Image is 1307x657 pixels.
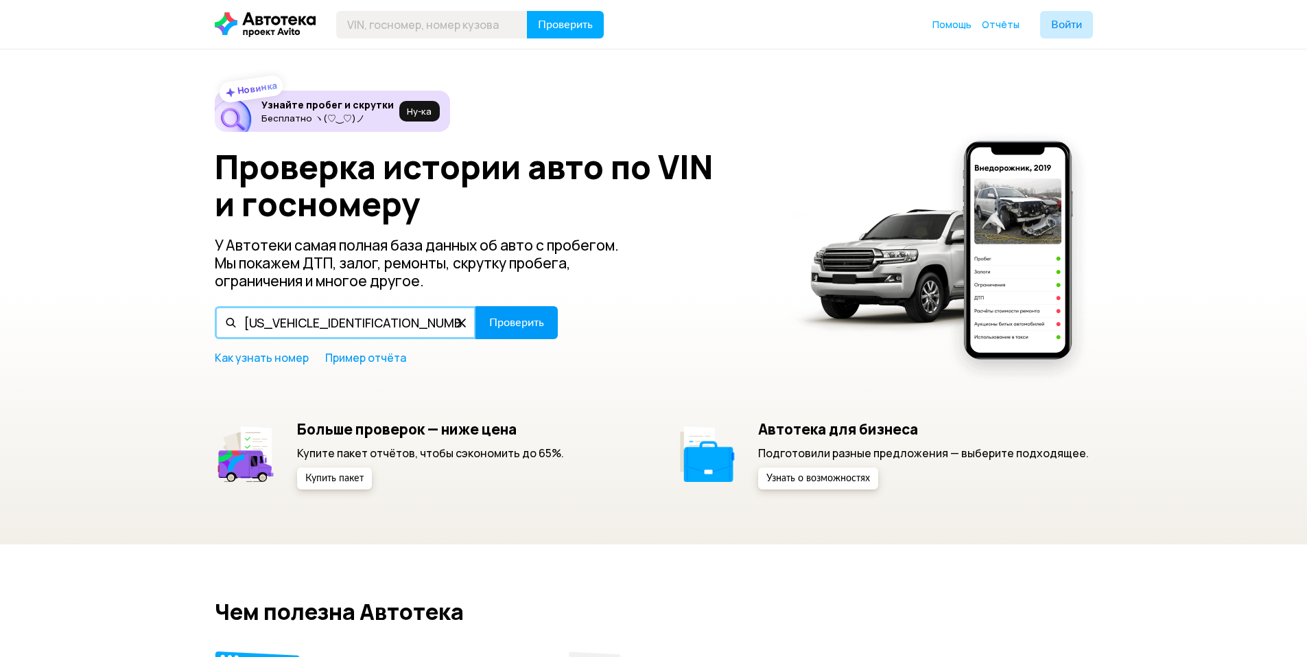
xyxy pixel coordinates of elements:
[215,148,773,222] h1: Проверка истории авто по VIN и госномеру
[489,317,544,328] span: Проверить
[527,11,604,38] button: Проверить
[758,420,1089,438] h5: Автотека для бизнеса
[1040,11,1093,38] button: Войти
[297,468,372,489] button: Купить пакет
[336,11,528,38] input: VIN, госномер, номер кузова
[407,106,432,117] span: Ну‑ка
[215,599,1093,624] h2: Чем полезна Автотека
[538,19,593,30] span: Проверить
[215,306,476,339] input: VIN, госномер, номер кузова
[297,446,564,461] p: Купите пакет отчётов, чтобы сэкономить до 65%.
[215,236,641,290] p: У Автотеки самая полная база данных об авто с пробегом. Мы покажем ДТП, залог, ремонты, скрутку п...
[261,113,394,124] p: Бесплатно ヽ(♡‿♡)ノ
[766,474,870,483] span: Узнать о возможностях
[982,18,1020,31] span: Отчёты
[1051,19,1082,30] span: Войти
[758,446,1089,461] p: Подготовили разные предложения — выберите подходящее.
[758,468,878,489] button: Узнать о возможностях
[215,350,309,365] a: Как узнать номер
[475,306,558,339] button: Проверить
[261,99,394,111] h6: Узнайте пробег и скрутки
[982,18,1020,32] a: Отчёты
[305,474,364,483] span: Купить пакет
[297,420,564,438] h5: Больше проверок — ниже цена
[325,350,406,365] a: Пример отчёта
[932,18,972,31] span: Помощь
[236,79,278,97] strong: Новинка
[932,18,972,32] a: Помощь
